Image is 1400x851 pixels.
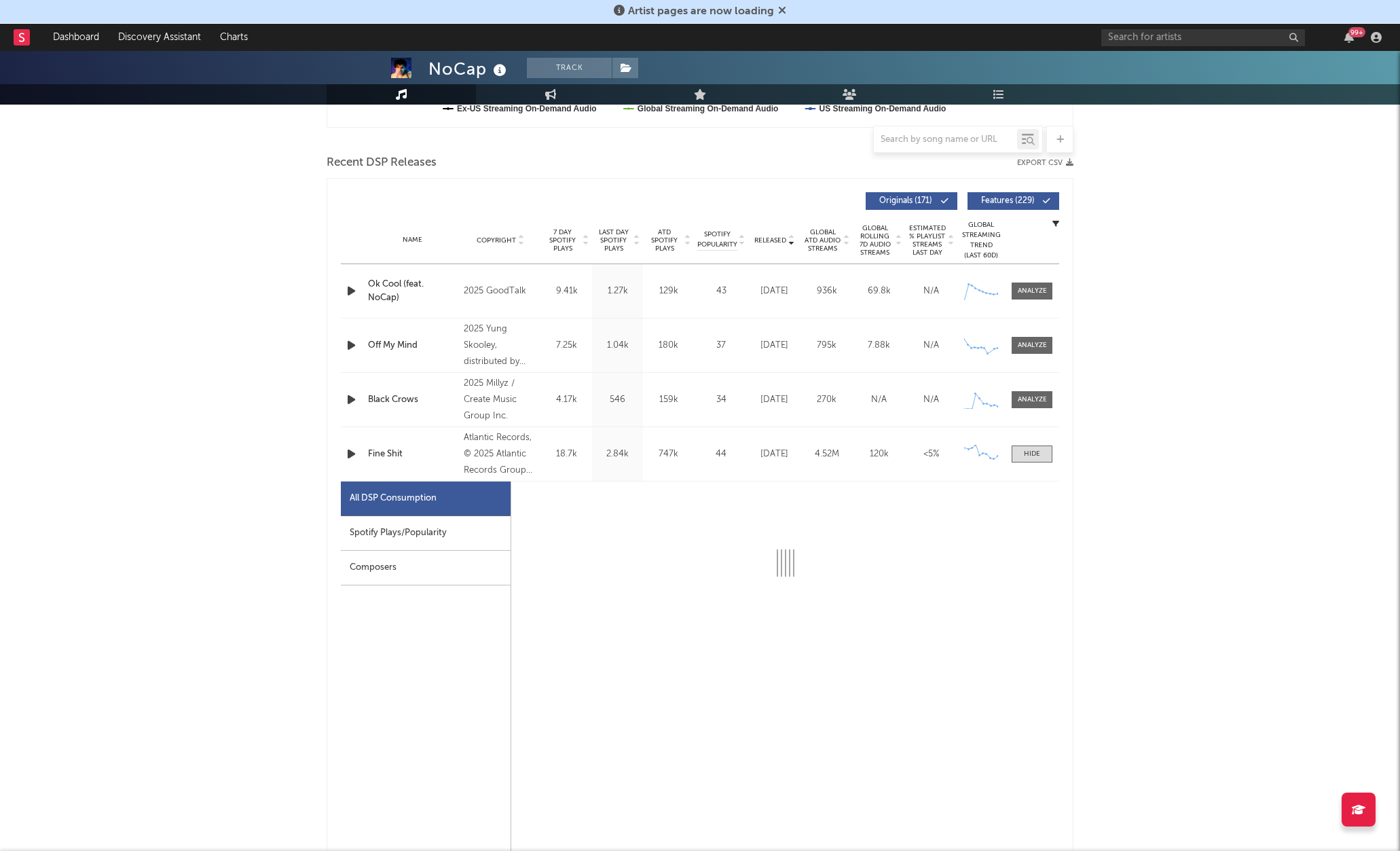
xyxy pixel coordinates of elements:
button: Features(229) [968,192,1059,210]
button: 99+ [1344,32,1354,43]
div: 180k [646,339,690,352]
a: Off My Mind [368,339,457,352]
span: 7 Day Spotify Plays [545,228,581,253]
button: Export CSV [1017,159,1073,167]
div: 69.8k [856,285,902,298]
div: [DATE] [752,448,797,461]
div: 4.17k [545,393,589,407]
div: N/A [908,393,954,407]
div: N/A [908,285,954,298]
div: Spotify Plays/Popularity [341,516,511,551]
span: Last Day Spotify Plays [595,228,631,253]
div: 120k [856,448,902,461]
div: 1.04k [595,339,640,352]
span: Features ( 229 ) [976,197,1039,205]
div: 795k [804,339,849,352]
div: 18.7k [545,448,589,461]
text: US Streaming On-Demand Audio [819,104,946,113]
button: Track [527,58,612,78]
div: 4.52M [804,448,849,461]
div: 129k [646,285,690,298]
div: Composers [341,551,511,585]
div: 1.27k [595,285,640,298]
a: Charts [210,24,257,51]
div: 2025 Yung Skooley, distributed by Notoriety Music Group, LLC [464,321,538,370]
div: 747k [646,448,690,461]
div: 44 [697,448,745,461]
span: Dismiss [778,6,786,17]
div: 159k [646,393,690,407]
div: Atlantic Records, © 2025 Atlantic Records Group LLC [464,430,538,479]
div: 546 [595,393,640,407]
span: Spotify Popularity [697,230,737,250]
div: [DATE] [752,339,797,352]
div: 43 [697,285,745,298]
span: Artist pages are now loading [628,6,774,17]
a: Fine Shit [368,448,457,461]
div: N/A [908,339,954,352]
span: Released [754,236,786,245]
div: 936k [804,285,849,298]
a: Dashboard [43,24,109,51]
div: All DSP Consumption [341,482,511,516]
div: [DATE] [752,393,797,407]
div: Global Streaming Trend (Last 60D) [961,220,1001,261]
input: Search by song name or URL [874,134,1017,145]
div: All DSP Consumption [350,490,437,507]
span: Global ATD Audio Streams [804,228,841,253]
span: Recent DSP Releases [327,155,437,171]
span: ATD Spotify Plays [646,228,682,253]
text: Global Streaming On-Demand Audio [638,104,779,113]
div: NoCap [428,58,510,80]
span: Copyright [477,236,516,245]
div: <5% [908,448,954,461]
div: 2025 Millyz / Create Music Group Inc. [464,376,538,424]
div: 7.88k [856,339,902,352]
div: 2025 GoodTalk [464,283,538,300]
div: 34 [697,393,745,407]
text: Ex-US Streaming On-Demand Audio [457,104,597,113]
span: Global Rolling 7D Audio Streams [856,224,894,257]
div: 270k [804,393,849,407]
input: Search for artists [1101,29,1305,46]
button: Originals(171) [866,192,957,210]
a: Ok Cool (feat. NoCap) [368,278,457,304]
a: Black Crows [368,393,457,407]
a: Discovery Assistant [109,24,210,51]
div: 2.84k [595,448,640,461]
span: Originals ( 171 ) [874,197,937,205]
div: N/A [856,393,902,407]
div: 7.25k [545,339,589,352]
div: 99 + [1348,27,1365,37]
div: [DATE] [752,285,797,298]
div: 37 [697,339,745,352]
div: 9.41k [545,285,589,298]
div: Name [368,235,457,245]
span: Estimated % Playlist Streams Last Day [908,224,946,257]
